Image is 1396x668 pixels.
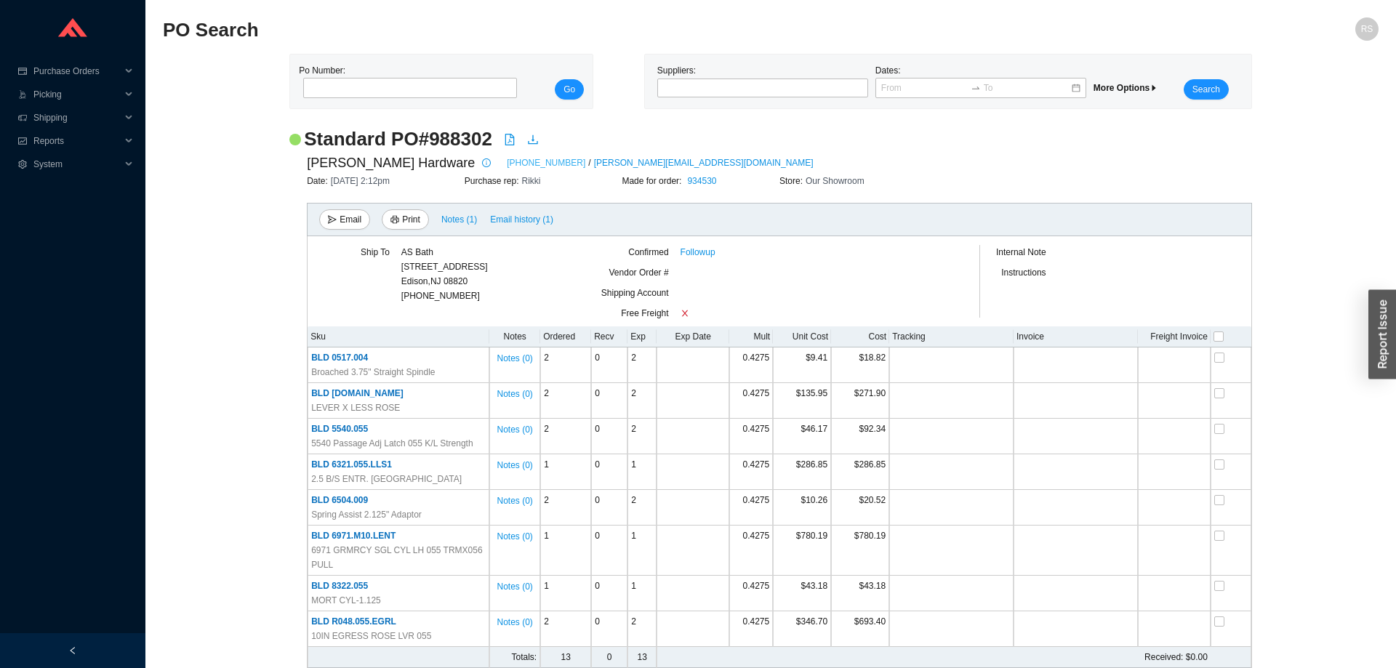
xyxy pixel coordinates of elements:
a: Followup [681,245,715,259]
span: 6971 GRMRCY SGL CYL LH 055 TRMX056 PULL [311,543,486,572]
span: send [328,215,337,225]
span: Reports [33,129,121,153]
button: Notes (1) [441,212,478,222]
span: left [68,646,77,655]
span: close [681,309,689,318]
span: 2.5 B/S ENTR. [GEOGRAPHIC_DATA] [311,472,462,486]
td: 2 [627,611,657,647]
td: 2 [627,383,657,419]
div: Suppliers: [654,63,872,100]
span: Picking [33,83,121,106]
a: file-pdf [504,134,516,148]
td: $43.18 [831,576,889,611]
span: BLD 6971.M10.LENT [311,531,396,541]
span: Vendor Order # [609,267,669,278]
td: $346.70 [773,611,831,647]
span: More Options [1094,83,1158,93]
td: 13 [627,647,657,668]
a: download [527,134,539,148]
span: Totals: [511,652,537,662]
td: $271.90 [831,383,889,419]
td: $0.00 [729,647,1211,668]
div: [PHONE_NUMBER] [401,245,488,303]
h2: PO Search [163,17,1075,43]
td: 2 [540,419,591,454]
span: Received: [1144,652,1183,662]
span: BLD [DOMAIN_NAME] [311,388,404,398]
span: Notes ( 0 ) [497,579,532,594]
td: $780.19 [831,526,889,576]
td: 1 [627,454,657,490]
span: caret-right [1150,84,1158,92]
td: $92.34 [831,419,889,454]
td: $693.40 [831,611,889,647]
th: Exp [627,326,657,347]
span: Notes ( 0 ) [497,351,532,366]
button: Notes (0) [496,528,533,539]
span: printer [390,215,399,225]
span: Store: [779,176,806,186]
span: Free Freight [621,308,668,318]
td: 2 [540,490,591,526]
td: $46.17 [773,419,831,454]
div: Po Number: [299,63,513,100]
span: Rikki [522,176,541,186]
span: Spring Assist 2.125" Adaptor [311,507,422,522]
td: 1 [540,576,591,611]
button: Notes (0) [496,614,533,624]
span: Email [340,212,361,227]
td: 0 [591,419,627,454]
span: file-pdf [504,134,516,145]
td: 1 [540,454,591,490]
span: Notes ( 0 ) [497,615,532,629]
span: BLD 5540.055 [311,424,368,434]
span: 5540 Passage Adj Latch 055 K/L Strength [311,436,473,451]
td: 0.4275 [729,526,773,576]
td: $10.26 [773,490,831,526]
button: Notes (0) [496,493,533,503]
span: Search [1192,82,1220,97]
td: 2 [627,490,657,526]
td: $135.95 [773,383,831,419]
div: Sku [310,329,486,344]
span: Broached 3.75" Straight Spindle [311,365,435,379]
td: 0.4275 [729,576,773,611]
td: 2 [540,347,591,383]
td: 2 [540,383,591,419]
span: Shipping Account [601,288,669,298]
span: BLD 6504.009 [311,495,368,505]
button: info-circle [475,153,495,173]
button: sendEmail [319,209,370,230]
th: Cost [831,326,889,347]
button: Go [555,79,584,100]
span: Internal Note [996,247,1046,257]
td: 0 [591,454,627,490]
span: Confirmed [628,247,668,257]
span: 10IN EGRESS ROSE LVR 055 [311,629,431,643]
span: BLD 6321.055.LLS1 [311,459,392,470]
span: setting [17,160,28,169]
td: 0.4275 [729,454,773,490]
button: printerPrint [382,209,429,230]
span: Email history (1) [490,212,553,227]
span: Date: [307,176,331,186]
button: Notes (0) [496,422,533,432]
span: Notes ( 1 ) [441,212,477,227]
th: Mult [729,326,773,347]
a: 934530 [687,176,716,186]
span: credit-card [17,67,28,76]
button: Search [1184,79,1229,100]
th: Exp Date [657,326,729,347]
td: $18.82 [831,347,889,383]
span: Our Showroom [806,176,865,186]
td: 1 [627,576,657,611]
td: $286.85 [773,454,831,490]
h2: Standard PO # 988302 [304,126,492,152]
div: Dates: [872,63,1090,100]
th: Invoice [1014,326,1138,347]
td: 1 [627,526,657,576]
td: $780.19 [773,526,831,576]
td: 0 [591,576,627,611]
span: BLD 0517.004 [311,353,368,363]
span: [PERSON_NAME] Hardware [307,152,475,174]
